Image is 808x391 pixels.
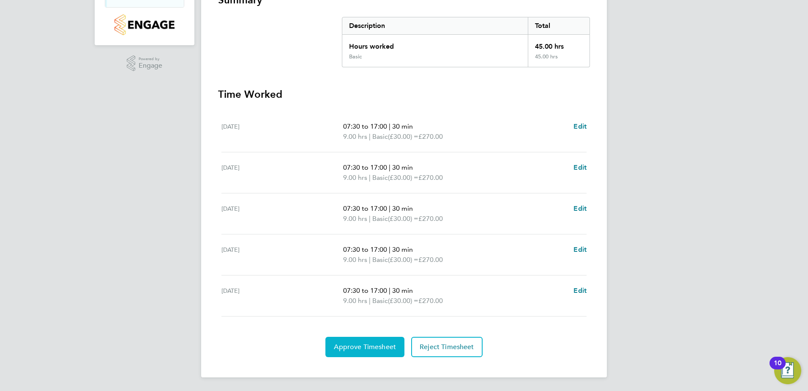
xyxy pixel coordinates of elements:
div: 45.00 hrs [528,53,590,67]
span: Approve Timesheet [334,343,396,351]
div: Summary [342,17,590,67]
span: £270.00 [418,132,443,140]
span: 07:30 to 17:00 [343,286,387,295]
span: (£30.00) = [388,256,418,264]
a: Powered byEngage [127,55,163,72]
span: £270.00 [418,215,443,223]
span: Edit [573,122,587,130]
span: Basic [372,214,388,224]
div: [DATE] [221,121,343,142]
h3: Time Worked [218,88,590,101]
span: £270.00 [418,256,443,264]
span: 9.00 hrs [343,132,367,140]
span: | [389,286,390,295]
a: Edit [573,121,587,132]
span: 30 min [392,204,413,212]
div: Description [342,17,528,34]
a: Go to home page [105,14,184,35]
span: 9.00 hrs [343,256,367,264]
span: (£30.00) = [388,297,418,305]
span: 9.00 hrs [343,173,367,182]
span: Engage [139,62,162,69]
span: (£30.00) = [388,132,418,140]
span: Edit [573,204,587,212]
span: 30 min [392,163,413,171]
span: | [369,215,371,223]
div: 10 [774,363,781,374]
button: Approve Timesheet [325,337,404,357]
img: countryside-properties-logo-retina.png [115,14,174,35]
span: £270.00 [418,297,443,305]
span: | [389,122,390,130]
div: Basic [349,53,362,60]
span: | [389,204,390,212]
span: 07:30 to 17:00 [343,163,387,171]
div: [DATE] [221,162,343,183]
span: Basic [372,255,388,265]
a: Edit [573,204,587,214]
span: Reject Timesheet [420,343,474,351]
span: £270.00 [418,173,443,182]
span: 07:30 to 17:00 [343,245,387,253]
span: 07:30 to 17:00 [343,204,387,212]
div: Total [528,17,590,34]
span: | [369,173,371,182]
button: Reject Timesheet [411,337,483,357]
div: 45.00 hrs [528,35,590,53]
span: 30 min [392,245,413,253]
div: [DATE] [221,204,343,224]
span: | [389,245,390,253]
span: 30 min [392,122,413,130]
span: | [369,297,371,305]
span: 30 min [392,286,413,295]
a: Edit [573,286,587,296]
span: (£30.00) = [388,173,418,182]
span: Basic [372,296,388,306]
span: Powered by [139,55,162,63]
button: Open Resource Center, 10 new notifications [774,357,801,384]
a: Edit [573,162,587,173]
span: Edit [573,286,587,295]
span: Edit [573,163,587,171]
span: 07:30 to 17:00 [343,122,387,130]
span: 9.00 hrs [343,297,367,305]
span: Basic [372,173,388,183]
span: (£30.00) = [388,215,418,223]
span: 9.00 hrs [343,215,367,223]
div: Hours worked [342,35,528,53]
span: | [369,256,371,264]
span: | [369,132,371,140]
a: Edit [573,245,587,255]
div: [DATE] [221,286,343,306]
span: Edit [573,245,587,253]
span: | [389,163,390,171]
div: [DATE] [221,245,343,265]
span: Basic [372,132,388,142]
